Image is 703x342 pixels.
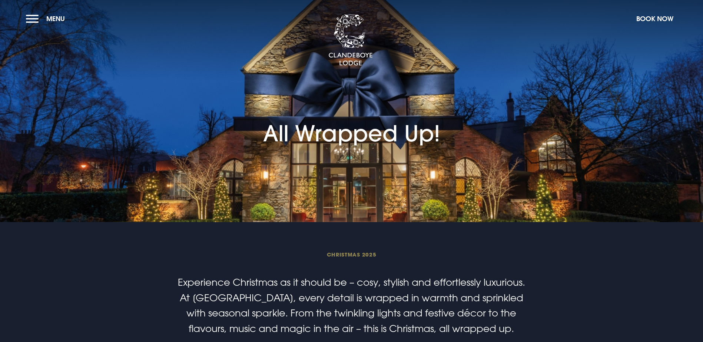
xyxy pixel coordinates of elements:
[46,14,65,23] span: Menu
[263,79,440,147] h1: All Wrapped Up!
[175,251,528,258] span: Christmas 2025
[633,11,677,27] button: Book Now
[26,11,69,27] button: Menu
[175,275,528,336] p: Experience Christmas as it should be – cosy, stylish and effortlessly luxurious. At [GEOGRAPHIC_D...
[328,14,373,66] img: Clandeboye Lodge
